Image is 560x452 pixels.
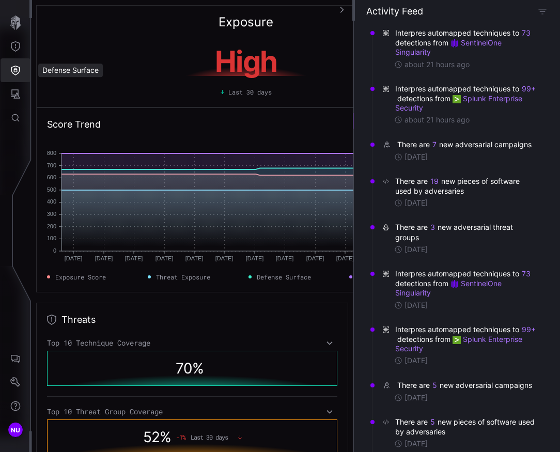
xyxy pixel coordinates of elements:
[405,115,470,124] time: about 21 hours ago
[257,272,311,282] span: Defense Surface
[47,338,337,348] div: Top 10 Technique Coverage
[246,255,264,261] text: [DATE]
[397,380,534,391] div: There are new adversarial campaigns
[47,211,56,217] text: 300
[53,247,56,254] text: 0
[405,198,428,208] time: [DATE]
[95,255,113,261] text: [DATE]
[395,94,524,112] a: Splunk Enterprise Security
[176,360,204,377] span: 70 %
[47,198,56,205] text: 400
[395,324,537,354] span: Interpres automapped techniques to detections from
[366,5,423,17] h4: Activity Feed
[185,255,204,261] text: [DATE]
[450,39,459,48] img: Demo SentinelOne Singularity
[353,113,450,129] button: Generate a Report
[397,139,534,150] div: There are new adversarial campaigns
[61,314,96,326] h2: Threats
[405,393,428,402] time: [DATE]
[55,272,106,282] span: Exposure Score
[65,255,83,261] text: [DATE]
[395,176,537,196] div: There are new pieces of software used by adversaries
[47,223,56,229] text: 200
[191,433,228,441] span: Last 30 days
[143,428,171,446] span: 52 %
[219,16,273,28] h2: Exposure
[432,139,437,150] button: 7
[47,174,56,180] text: 600
[395,417,537,437] div: There are new pieces of software used by adversaries
[395,28,537,57] span: Interpres automapped techniques to detections from
[521,84,536,94] button: 99+
[453,95,461,103] img: Demo Splunk ES
[430,176,439,186] button: 19
[47,150,56,156] text: 800
[47,162,56,168] text: 700
[405,152,428,162] time: [DATE]
[176,433,185,441] span: -1 %
[156,272,210,282] span: Threat Exposure
[47,186,56,193] text: 500
[395,38,504,56] a: SentinelOne Singularity
[405,301,428,310] time: [DATE]
[336,255,354,261] text: [DATE]
[521,28,531,38] button: 73
[47,407,337,416] div: Top 10 Threat Group Coverage
[395,84,537,113] span: Interpres automapped techniques to detections from
[432,380,438,391] button: 5
[405,245,428,254] time: [DATE]
[450,280,459,288] img: Demo SentinelOne Singularity
[405,439,428,448] time: [DATE]
[453,336,461,344] img: Demo Splunk ES
[47,118,101,131] h2: Score Trend
[430,417,435,427] button: 5
[405,60,470,69] time: about 21 hours ago
[306,255,324,261] text: [DATE]
[155,255,174,261] text: [DATE]
[149,47,343,76] h1: High
[521,324,536,335] button: 99+
[276,255,294,261] text: [DATE]
[405,356,428,365] time: [DATE]
[395,335,524,353] a: Splunk Enterprise Security
[47,235,56,241] text: 100
[1,418,30,442] button: NU
[395,269,537,298] span: Interpres automapped techniques to detections from
[395,222,537,242] div: There are new adversarial threat groups
[395,279,504,297] a: SentinelOne Singularity
[125,255,143,261] text: [DATE]
[38,64,103,77] div: Defense Surface
[521,269,531,279] button: 73
[430,222,435,232] button: 3
[11,425,21,435] span: NU
[215,255,234,261] text: [DATE]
